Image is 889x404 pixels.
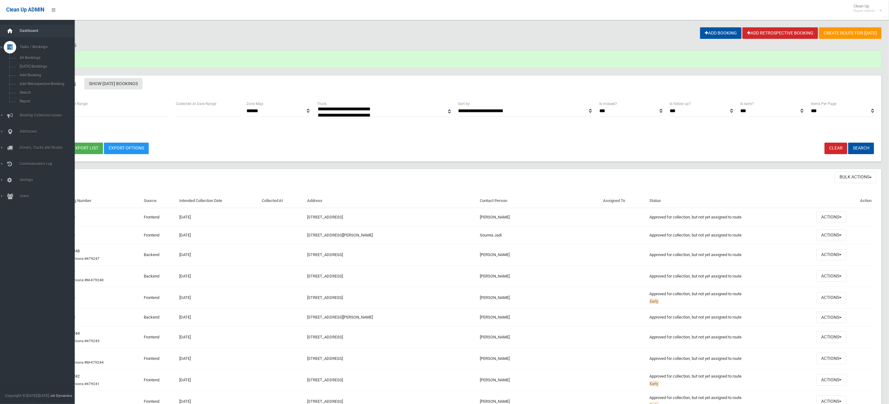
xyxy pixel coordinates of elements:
span: Clean Up ADMIN [6,7,44,13]
span: Copyright © [DATE]-[DATE] [5,393,49,398]
a: [STREET_ADDRESS] [307,274,343,278]
span: Dashboard [18,29,82,33]
strong: Jet Dynamics [50,393,72,398]
td: [DATE] [177,287,259,309]
td: Approved for collection, but not yet assigned to route [647,226,814,244]
button: Actions [816,331,846,343]
th: Collected At [259,194,305,208]
span: Settings [18,178,82,182]
a: #479243 [84,339,100,343]
small: Companions: [62,360,105,365]
a: #M-479244 [84,360,104,365]
a: Create route for [DATE] [819,27,882,39]
a: Clear [825,143,847,154]
small: Companions: [62,256,101,261]
a: Show [DATE] Bookings [84,78,143,90]
td: [DATE] [177,326,259,348]
td: Frontend [141,369,177,391]
span: Early [650,381,659,386]
td: Approved for collection, but not yet assigned to route [647,326,814,348]
td: Approved for collection, but not yet assigned to route [647,369,814,391]
td: [PERSON_NAME] [477,309,601,327]
a: [STREET_ADDRESS] [307,399,343,404]
span: Add Retrospective Booking [18,82,77,86]
span: Search [18,90,77,95]
button: Actions [816,271,846,282]
span: Clean Up [850,4,881,13]
a: [STREET_ADDRESS] [307,335,343,339]
span: All Bookings [18,56,77,60]
td: [PERSON_NAME] [477,326,601,348]
td: Backend [141,309,177,327]
button: Actions [816,292,846,304]
td: [PERSON_NAME] [477,266,601,287]
th: Address [305,194,478,208]
span: Report [18,99,77,103]
button: Actions [816,312,846,323]
td: Approved for collection, but not yet assigned to route [647,309,814,327]
th: Source [141,194,177,208]
th: Intended Collection Date [177,194,259,208]
span: Drivers, Trucks and Routes [18,145,82,150]
td: [PERSON_NAME] [477,244,601,266]
a: [STREET_ADDRESS] [307,252,343,257]
small: Companions: [62,339,101,343]
td: Approved for collection, but not yet assigned to route [647,287,814,309]
button: Actions [816,229,846,241]
td: [PERSON_NAME] [477,369,601,391]
th: Status [647,194,814,208]
th: Assigned To [601,194,647,208]
td: Frontend [141,208,177,226]
a: [STREET_ADDRESS] [307,378,343,382]
a: #479247 [84,256,100,261]
a: Add Booking [700,27,742,39]
td: Approved for collection, but not yet assigned to route [647,348,814,369]
td: [DATE] [177,348,259,369]
td: Frontend [141,287,177,309]
button: Actions [816,353,846,364]
td: [PERSON_NAME] [477,287,601,309]
th: Booking Number [59,194,141,208]
td: [PERSON_NAME] [477,208,601,226]
td: [DATE] [177,309,259,327]
td: [DATE] [177,226,259,244]
span: Addresses [18,129,82,134]
td: Approved for collection, but not yet assigned to route [647,208,814,226]
button: Actions [816,374,846,386]
a: #479241 [84,382,100,386]
button: Actions [816,249,846,261]
td: Backend [141,244,177,266]
a: [STREET_ADDRESS] [307,356,343,361]
td: Approved for collection, but not yet assigned to route [647,266,814,287]
th: Contact Person [477,194,601,208]
td: Frontend [141,226,177,244]
a: Export Options [104,143,149,154]
small: Companions: [62,382,101,386]
small: Companions: [62,278,105,282]
span: [DATE] Bookings [18,64,77,69]
td: [DATE] [177,244,259,266]
a: [STREET_ADDRESS] [307,215,343,219]
span: Booking Collection Issues [18,113,82,117]
button: Search [848,143,874,154]
span: Add Booking [18,73,77,77]
button: Bulk Actions [835,172,877,183]
td: [DATE] [177,266,259,287]
div: Saved photos. [27,51,882,68]
span: Early [650,299,659,304]
td: Soumia Jadi [477,226,601,244]
span: Tasks / Bookings [18,45,82,49]
button: Export list [68,143,103,154]
td: Frontend [141,348,177,369]
a: #M-479248 [84,278,104,282]
a: [STREET_ADDRESS][PERSON_NAME] [307,315,373,319]
th: Action [814,194,874,208]
a: [STREET_ADDRESS] [307,295,343,300]
a: Add Retrospective Booking [742,27,818,39]
td: Approved for collection, but not yet assigned to route [647,244,814,266]
td: [DATE] [177,369,259,391]
td: Frontend [141,326,177,348]
small: Super Admin [854,8,875,13]
button: Actions [816,211,846,223]
span: Communication Log [18,162,82,166]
